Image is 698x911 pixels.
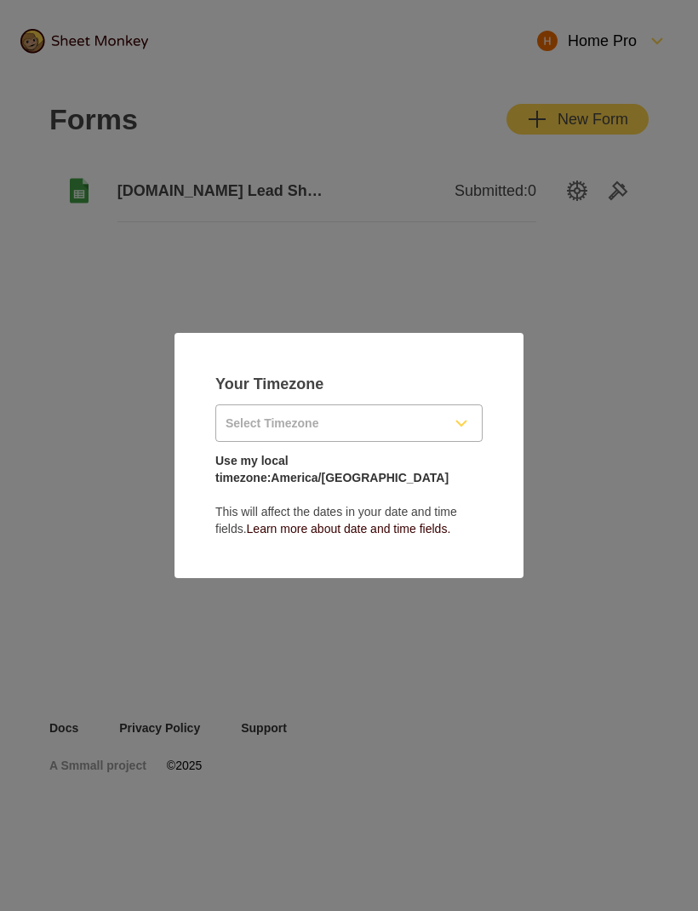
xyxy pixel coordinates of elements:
[247,522,451,536] a: Learn more about date and time fields.
[215,452,483,537] p: This will affect the dates in your date and time fields.
[215,374,483,394] h4: Your Timezone
[215,454,449,484] a: Use my local timezone: America/[GEOGRAPHIC_DATA]
[215,404,483,442] button: Select Timezone
[451,413,472,433] svg: FormDown
[216,405,441,441] input: Select Timezone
